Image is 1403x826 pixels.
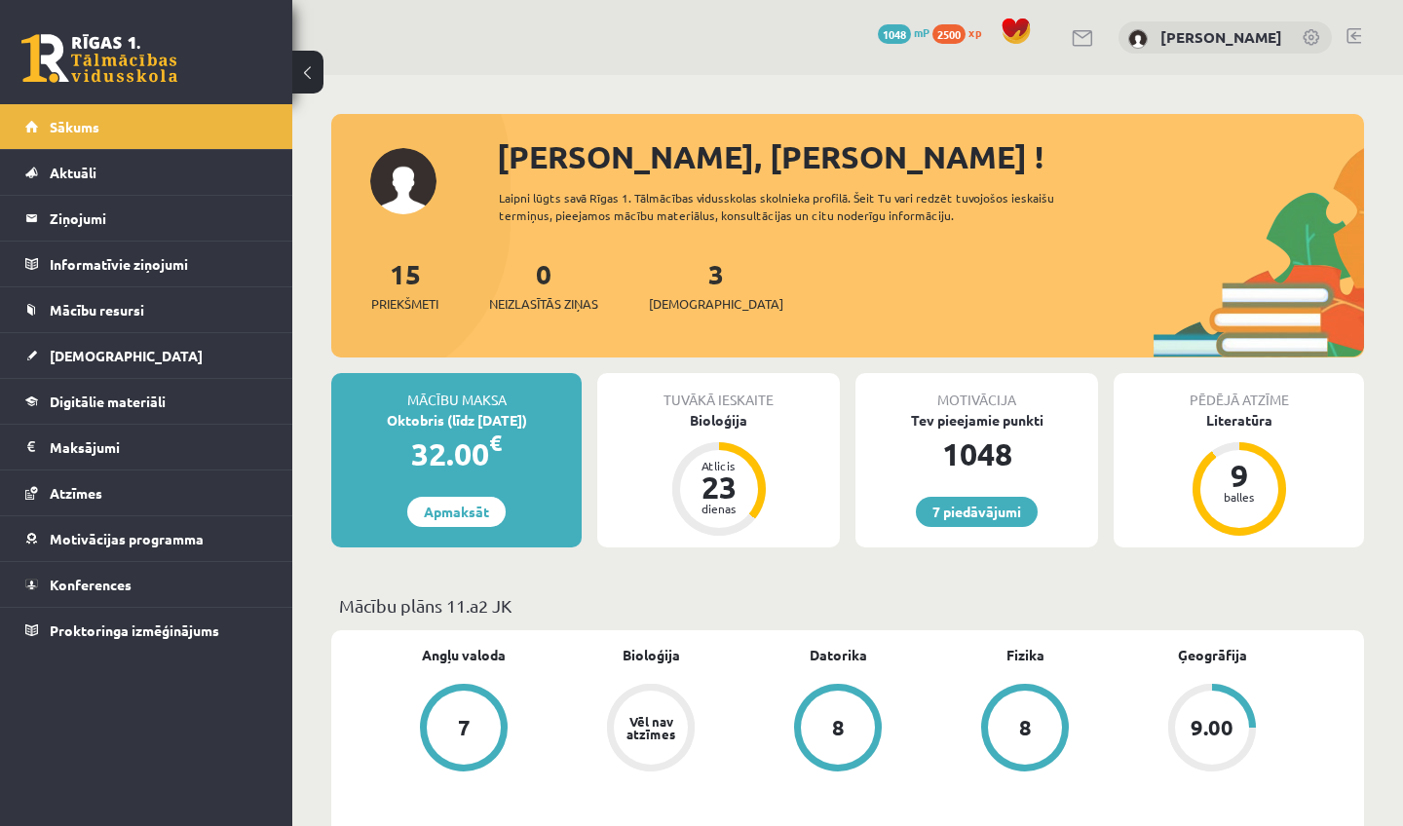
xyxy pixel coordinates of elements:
div: 9.00 [1191,717,1233,738]
span: Atzīmes [50,484,102,502]
div: Motivācija [855,373,1098,410]
a: [PERSON_NAME] [1160,27,1282,47]
a: 15Priekšmeti [371,256,438,314]
div: Bioloģija [597,410,840,431]
legend: Informatīvie ziņojumi [50,242,268,286]
div: Pēdējā atzīme [1114,373,1364,410]
div: Laipni lūgts savā Rīgas 1. Tālmācības vidusskolas skolnieka profilā. Šeit Tu vari redzēt tuvojošo... [499,189,1119,224]
span: Mācību resursi [50,301,144,319]
a: Apmaksāt [407,497,506,527]
a: Maksājumi [25,425,268,469]
a: Proktoringa izmēģinājums [25,608,268,653]
div: balles [1210,491,1269,503]
a: Bioloģija [623,645,680,665]
div: Tuvākā ieskaite [597,373,840,410]
div: 32.00 [331,431,582,477]
a: 7 piedāvājumi [916,497,1038,527]
span: Konferences [50,576,132,593]
div: 9 [1210,460,1269,491]
a: 9.00 [1119,684,1306,775]
div: Vēl nav atzīmes [624,715,678,740]
legend: Maksājumi [50,425,268,469]
a: 8 [744,684,931,775]
a: 3[DEMOGRAPHIC_DATA] [649,256,783,314]
div: [PERSON_NAME], [PERSON_NAME] ! [497,133,1364,180]
a: Informatīvie ziņojumi [25,242,268,286]
div: Atlicis [690,460,748,471]
div: Oktobris (līdz [DATE]) [331,410,582,431]
span: Aktuāli [50,164,96,181]
a: Datorika [810,645,867,665]
a: 1048 mP [878,24,929,40]
a: 2500 xp [932,24,991,40]
a: Konferences [25,562,268,607]
a: Literatūra 9 balles [1114,410,1364,539]
a: Ģeogrāfija [1178,645,1247,665]
span: 2500 [932,24,966,44]
a: Aktuāli [25,150,268,195]
span: mP [914,24,929,40]
span: 1048 [878,24,911,44]
p: Mācību plāns 11.a2 JK [339,592,1356,619]
a: Ziņojumi [25,196,268,241]
div: 7 [458,717,471,738]
a: Fizika [1006,645,1044,665]
a: Sākums [25,104,268,149]
span: Sākums [50,118,99,135]
img: Loreta Lote Šķeltiņa [1128,29,1148,49]
a: 8 [931,684,1119,775]
div: dienas [690,503,748,514]
span: Digitālie materiāli [50,393,166,410]
a: 0Neizlasītās ziņas [489,256,598,314]
a: Atzīmes [25,470,268,515]
legend: Ziņojumi [50,196,268,241]
div: 8 [832,717,845,738]
span: xp [968,24,981,40]
a: Bioloģija Atlicis 23 dienas [597,410,840,539]
a: Rīgas 1. Tālmācības vidusskola [21,34,177,83]
div: 8 [1019,717,1032,738]
a: Motivācijas programma [25,516,268,561]
span: [DEMOGRAPHIC_DATA] [50,347,203,364]
span: Proktoringa izmēģinājums [50,621,219,639]
span: Neizlasītās ziņas [489,294,598,314]
span: Priekšmeti [371,294,438,314]
span: Motivācijas programma [50,530,204,547]
div: 1048 [855,431,1098,477]
span: € [489,429,502,457]
a: Mācību resursi [25,287,268,332]
a: Digitālie materiāli [25,379,268,424]
span: [DEMOGRAPHIC_DATA] [649,294,783,314]
div: Tev pieejamie punkti [855,410,1098,431]
div: Mācību maksa [331,373,582,410]
a: Vēl nav atzīmes [557,684,744,775]
div: 23 [690,471,748,503]
div: Literatūra [1114,410,1364,431]
a: Angļu valoda [422,645,506,665]
a: [DEMOGRAPHIC_DATA] [25,333,268,378]
a: 7 [370,684,557,775]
